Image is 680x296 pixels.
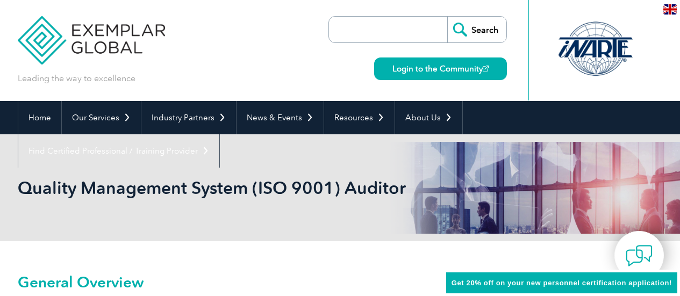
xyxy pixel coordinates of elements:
[62,101,141,134] a: Our Services
[18,101,61,134] a: Home
[395,101,462,134] a: About Us
[18,73,135,84] p: Leading the way to excellence
[18,177,431,198] h1: Quality Management System (ISO 9001) Auditor
[18,134,219,168] a: Find Certified Professional / Training Provider
[237,101,324,134] a: News & Events
[447,17,506,42] input: Search
[663,4,677,15] img: en
[324,101,395,134] a: Resources
[483,66,489,71] img: open_square.png
[141,101,236,134] a: Industry Partners
[452,279,672,287] span: Get 20% off on your new personnel certification application!
[18,273,469,291] h2: General Overview
[626,242,653,269] img: contact-chat.png
[374,57,507,80] a: Login to the Community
